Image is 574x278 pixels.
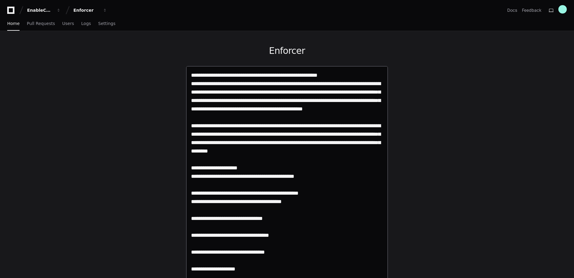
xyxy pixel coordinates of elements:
[73,7,99,13] div: Enforcer
[27,17,55,31] a: Pull Requests
[62,17,74,31] a: Users
[98,22,115,25] span: Settings
[7,17,20,31] a: Home
[62,22,74,25] span: Users
[81,22,91,25] span: Logs
[522,7,542,13] button: Feedback
[27,22,55,25] span: Pull Requests
[98,17,115,31] a: Settings
[81,17,91,31] a: Logs
[25,5,63,16] button: EnableComp
[27,7,53,13] div: EnableComp
[71,5,110,16] button: Enforcer
[7,22,20,25] span: Home
[507,7,517,13] a: Docs
[186,45,388,56] h1: Enforcer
